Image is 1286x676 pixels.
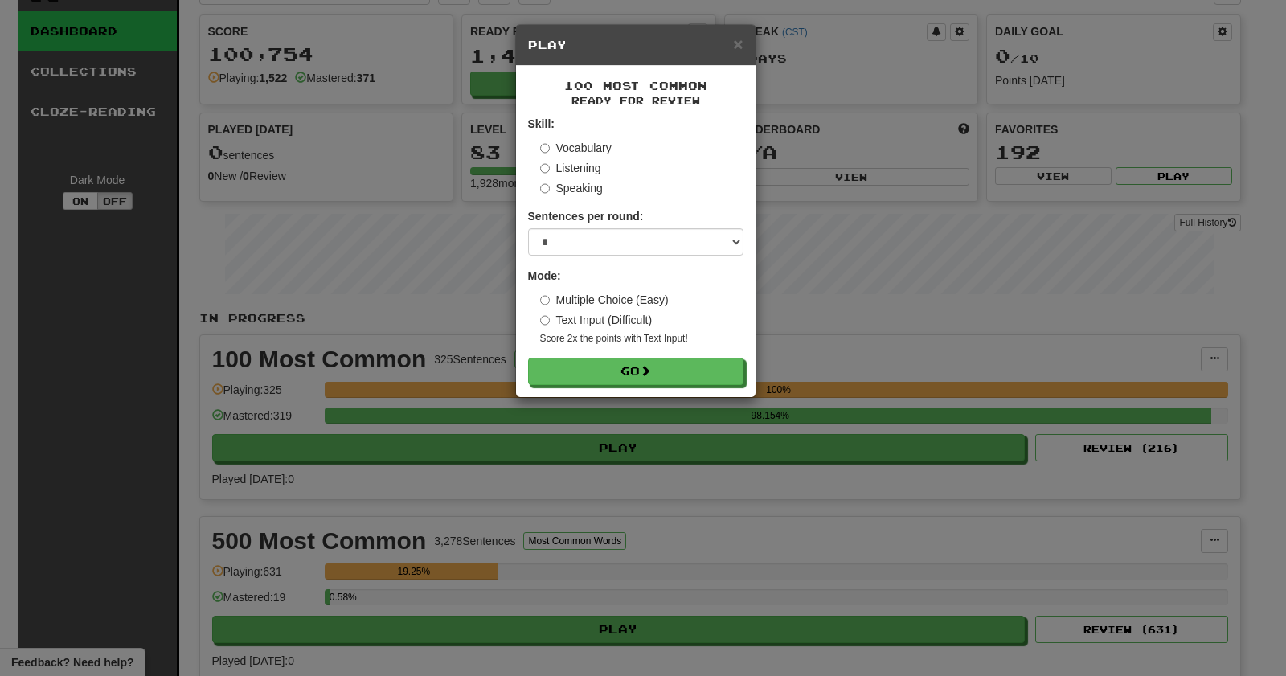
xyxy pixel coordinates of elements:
small: Score 2x the points with Text Input ! [540,332,743,346]
input: Multiple Choice (Easy) [540,295,551,305]
button: Go [528,358,743,385]
strong: Skill: [528,117,555,130]
small: Ready for Review [528,94,743,108]
label: Vocabulary [540,140,612,156]
input: Listening [540,163,551,174]
label: Text Input (Difficult) [540,312,653,328]
h5: Play [528,37,743,53]
label: Sentences per round: [528,208,644,224]
input: Text Input (Difficult) [540,315,551,326]
label: Multiple Choice (Easy) [540,292,669,308]
label: Speaking [540,180,603,196]
span: 100 Most Common [564,79,707,92]
button: Close [733,35,743,52]
label: Listening [540,160,601,176]
strong: Mode: [528,269,561,282]
span: × [733,35,743,53]
input: Speaking [540,183,551,194]
input: Vocabulary [540,143,551,154]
